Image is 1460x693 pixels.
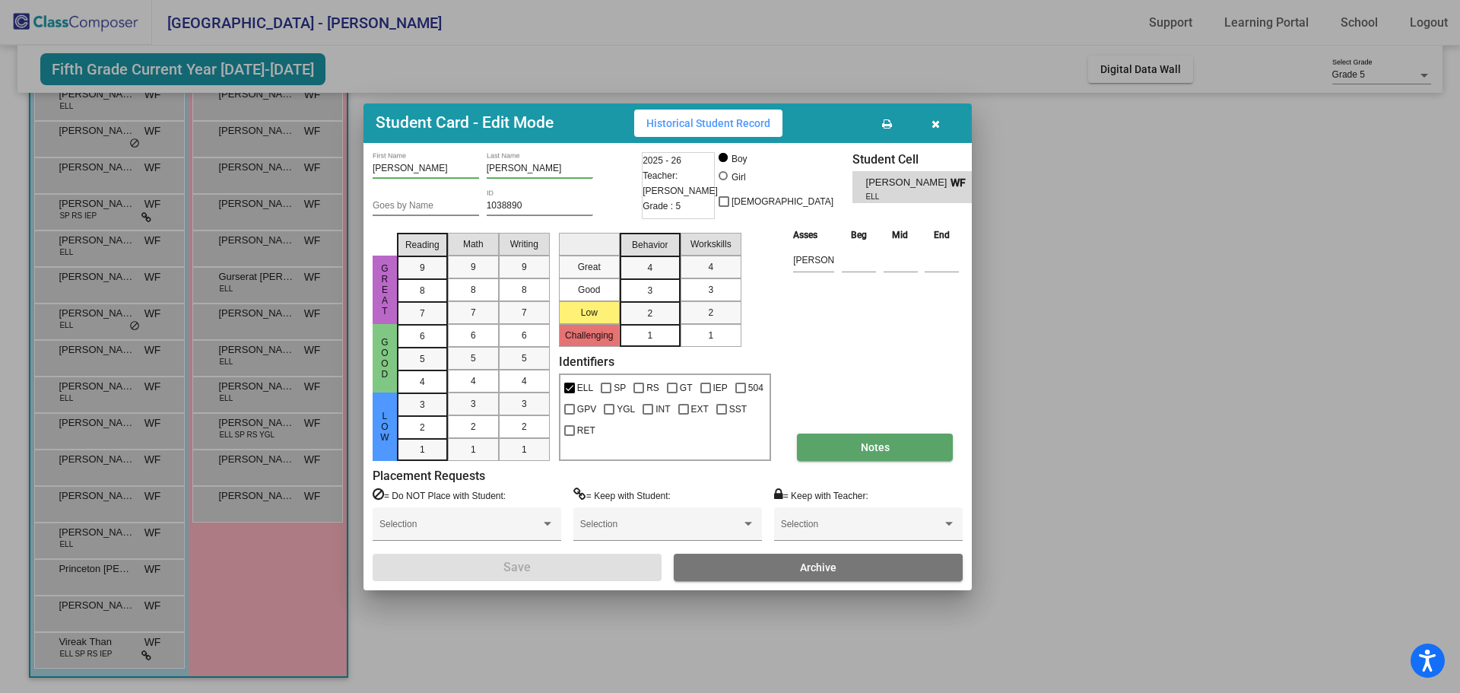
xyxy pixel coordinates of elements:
[420,421,425,434] span: 2
[643,153,681,168] span: 2025 - 26
[471,306,476,319] span: 7
[647,329,652,342] span: 1
[471,374,476,388] span: 4
[646,379,659,397] span: RS
[471,351,476,365] span: 5
[378,337,392,380] span: Good
[471,283,476,297] span: 8
[680,379,693,397] span: GT
[420,443,425,456] span: 1
[614,379,626,397] span: SP
[487,201,593,211] input: Enter ID
[861,441,890,453] span: Notes
[643,168,718,199] span: Teacher: [PERSON_NAME]
[647,307,652,320] span: 2
[420,284,425,297] span: 8
[503,560,531,574] span: Save
[522,260,527,274] span: 9
[708,329,713,342] span: 1
[420,352,425,366] span: 5
[577,379,593,397] span: ELL
[634,110,782,137] button: Historical Student Record
[373,469,485,483] label: Placement Requests
[373,201,479,211] input: goes by name
[852,152,985,167] h3: Student Cell
[577,421,595,440] span: RET
[713,379,728,397] span: IEP
[559,354,614,369] label: Identifiers
[420,398,425,412] span: 3
[522,329,527,342] span: 6
[732,192,833,211] span: [DEMOGRAPHIC_DATA]
[647,261,652,275] span: 4
[522,443,527,456] span: 1
[674,554,963,581] button: Archive
[522,397,527,411] span: 3
[471,443,476,456] span: 1
[647,284,652,297] span: 3
[405,238,440,252] span: Reading
[378,263,392,316] span: Great
[376,113,554,132] h3: Student Card - Edit Mode
[522,374,527,388] span: 4
[420,307,425,320] span: 7
[646,117,770,129] span: Historical Student Record
[420,261,425,275] span: 9
[632,238,668,252] span: Behavior
[471,397,476,411] span: 3
[471,329,476,342] span: 6
[789,227,838,243] th: Asses
[731,170,746,184] div: Girl
[880,227,922,243] th: Mid
[797,434,953,461] button: Notes
[471,260,476,274] span: 9
[708,306,713,319] span: 2
[731,152,747,166] div: Boy
[420,329,425,343] span: 6
[522,351,527,365] span: 5
[774,488,868,503] label: = Keep with Teacher:
[866,191,940,202] span: ELL
[420,375,425,389] span: 4
[800,561,836,574] span: Archive
[643,199,681,214] span: Grade : 5
[522,306,527,319] span: 7
[510,237,538,251] span: Writing
[373,554,662,581] button: Save
[691,400,709,418] span: EXT
[378,411,392,443] span: Low
[577,400,596,418] span: GPV
[793,249,834,272] input: assessment
[866,175,951,191] span: [PERSON_NAME] [PERSON_NAME]
[729,400,747,418] span: SST
[373,488,506,503] label: = Do NOT Place with Student:
[708,283,713,297] span: 3
[463,237,484,251] span: Math
[655,400,670,418] span: INT
[748,379,763,397] span: 504
[617,400,635,418] span: YGL
[522,283,527,297] span: 8
[573,488,671,503] label: = Keep with Student:
[690,237,732,251] span: Workskills
[708,260,713,274] span: 4
[471,420,476,434] span: 2
[838,227,880,243] th: Beg
[522,420,527,434] span: 2
[921,227,963,243] th: End
[951,175,972,191] span: WF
